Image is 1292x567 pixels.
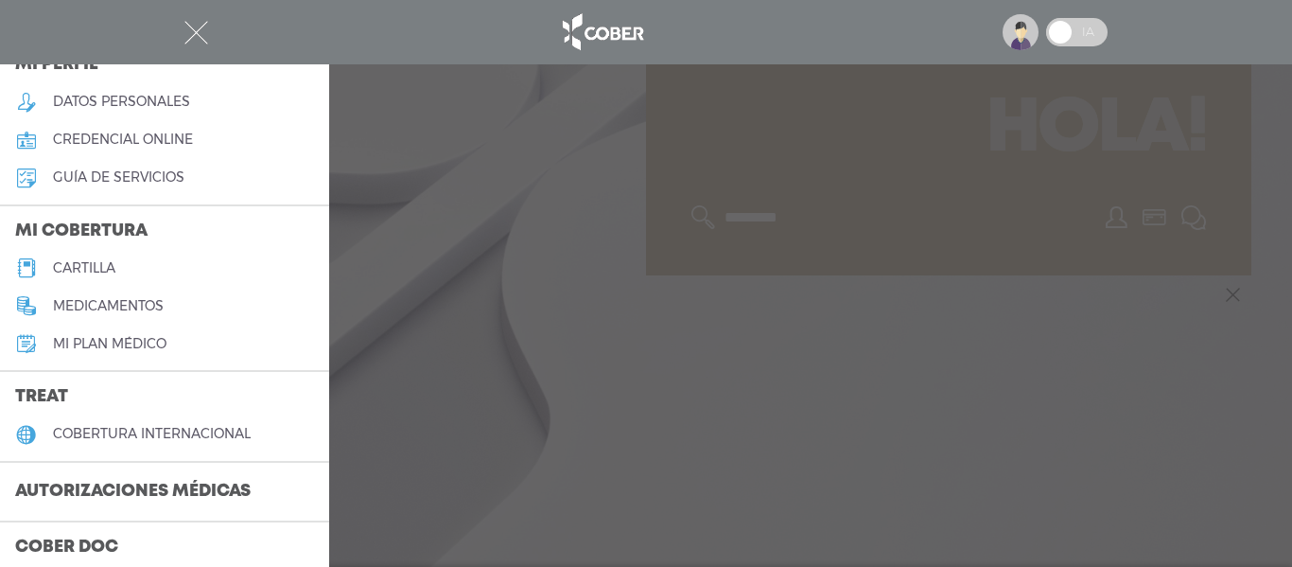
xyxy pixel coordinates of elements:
h5: medicamentos [53,298,164,314]
img: logo_cober_home-white.png [552,9,652,55]
h5: cartilla [53,260,115,276]
img: profile-placeholder.svg [1003,14,1039,50]
h5: datos personales [53,94,190,110]
h5: cobertura internacional [53,426,251,442]
h5: credencial online [53,132,193,148]
h5: Mi plan médico [53,336,166,352]
img: Cober_menu-close-white.svg [184,21,208,44]
h5: guía de servicios [53,169,184,186]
